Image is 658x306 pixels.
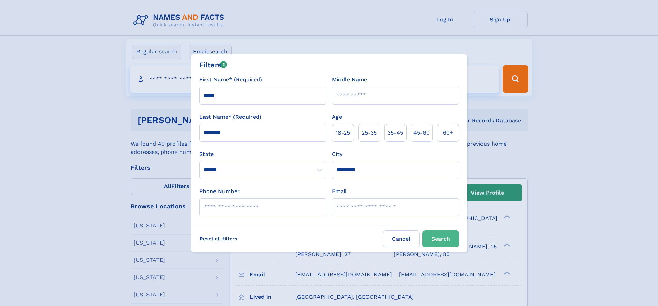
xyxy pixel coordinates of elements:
[199,150,326,158] label: State
[199,60,227,70] div: Filters
[413,129,430,137] span: 45‑60
[383,230,420,247] label: Cancel
[199,76,262,84] label: First Name* (Required)
[332,150,342,158] label: City
[422,230,459,247] button: Search
[199,187,240,196] label: Phone Number
[332,76,367,84] label: Middle Name
[443,129,453,137] span: 60+
[332,187,347,196] label: Email
[388,129,403,137] span: 35‑45
[332,113,342,121] label: Age
[336,129,350,137] span: 18‑25
[362,129,377,137] span: 25‑35
[195,230,242,247] label: Reset all filters
[199,113,261,121] label: Last Name* (Required)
